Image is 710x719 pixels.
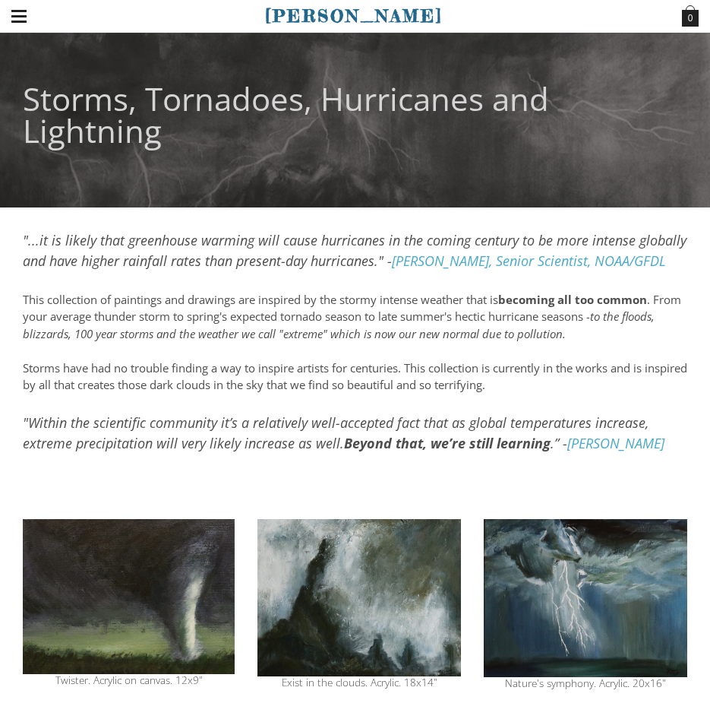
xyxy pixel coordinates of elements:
img: clouds over mountains [257,519,461,677]
a: [PERSON_NAME] [265,4,443,27]
em: to the floods, blizzards, 100 year storms and the weather we call "extreme" which is now our new ... [23,309,655,341]
div: This collection of paintings and drawings are inspired by the stormy intense weather that is . Fr... [23,291,687,394]
span: 0 [682,10,699,27]
font: "...it is likely that greenhouse warming will cause hurricanes in the coming century to be more i... [23,231,686,270]
a: [PERSON_NAME] [567,434,664,452]
div: Exist in the clouds. Acrylic. 18x14" [257,678,461,689]
div: Twister. Acrylic on canvas. 12x9" [23,676,235,686]
font: "Within the scientific community it’s a relatively well-accepted fact that as global temperatures... [23,413,664,452]
font: Storms, Tornadoes, Hurricanes and Lightning [23,77,549,152]
strong: becoming all too common [498,292,647,307]
img: twister [23,519,235,674]
div: Nature's symphony. Acrylic. 20x16" [484,679,687,689]
strong: Beyond that, we’re still learning [344,434,551,452]
a: [PERSON_NAME], Senior Scientist, NOAA/GFDL [392,252,666,270]
img: lightning painting [484,519,687,677]
span: [PERSON_NAME] [265,5,443,27]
